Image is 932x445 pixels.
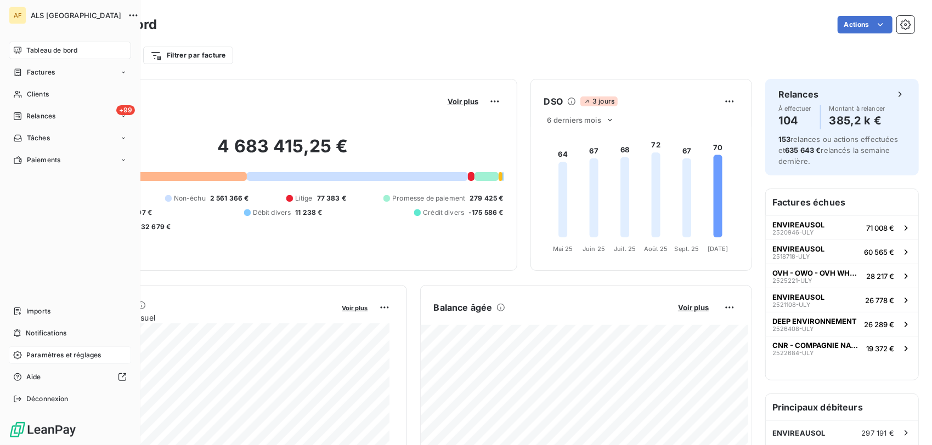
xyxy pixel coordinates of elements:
[778,88,818,101] h6: Relances
[766,215,918,239] button: ENVIREAUSOL2520946-ULY71 008 €
[838,16,893,33] button: Actions
[614,245,636,253] tspan: Juil. 25
[772,341,862,350] span: CNR - COMPAGNIE NATIONALE DU RHONE
[423,208,464,218] span: Crédit divers
[26,306,50,316] span: Imports
[26,328,66,338] span: Notifications
[766,394,918,420] h6: Principaux débiteurs
[253,208,291,218] span: Débit divers
[210,193,249,203] span: 2 561 366 €
[27,67,55,77] span: Factures
[448,97,478,106] span: Voir plus
[866,344,894,353] span: 19 372 €
[772,269,862,277] span: OVH - OWO - OVH WHOIS OFFUSCATOR
[829,112,885,129] h4: 385,2 k €
[829,105,885,112] span: Montant à relancer
[778,112,811,129] h4: 104
[434,301,493,314] h6: Balance âgée
[778,135,790,144] span: 153
[772,244,824,253] span: ENVIREAUSOL
[62,135,504,168] h2: 4 683 415,25 €
[27,89,49,99] span: Clients
[675,303,712,312] button: Voir plus
[772,220,824,229] span: ENVIREAUSOL
[174,193,206,203] span: Non-échu
[544,95,563,108] h6: DSO
[862,429,894,437] span: 297 191 €
[26,111,55,121] span: Relances
[772,317,857,326] span: DEEP ENVIRONNEMENT
[772,301,810,308] span: 2521108-ULY
[864,320,894,329] span: 26 289 €
[778,105,811,112] span: À effectuer
[342,304,368,312] span: Voir plus
[785,146,821,155] span: 635 643 €
[772,293,824,301] span: ENVIREAUSOL
[9,421,77,438] img: Logo LeanPay
[143,47,233,64] button: Filtrer par facture
[583,245,605,253] tspan: Juin 25
[26,394,69,404] span: Déconnexion
[317,193,346,203] span: 77 383 €
[895,408,921,434] iframe: Intercom live chat
[866,224,894,232] span: 71 008 €
[766,264,918,288] button: OVH - OWO - OVH WHOIS OFFUSCATOR2525221-ULY28 217 €
[27,133,50,143] span: Tâches
[552,245,573,253] tspan: Mai 25
[9,368,131,386] a: Aide
[772,350,814,356] span: 2522684-ULY
[31,11,121,20] span: ALS [GEOGRAPHIC_DATA]
[470,193,503,203] span: 279 425 €
[772,277,812,284] span: 2525221-ULY
[295,193,313,203] span: Litige
[772,229,814,236] span: 2520946-ULY
[766,189,918,215] h6: Factures échues
[864,248,894,256] span: 60 565 €
[580,96,618,106] span: 3 jours
[865,296,894,305] span: 26 778 €
[772,326,814,332] span: 2526408-ULY
[62,312,335,323] span: Chiffre d'affaires mensuel
[778,135,899,166] span: relances ou actions effectuées et relancés la semaine dernière.
[27,155,60,165] span: Paiements
[9,7,26,24] div: AF
[707,245,728,253] tspan: [DATE]
[392,193,465,203] span: Promesse de paiement
[772,429,826,437] span: ENVIREAUSOL
[766,288,918,312] button: ENVIREAUSOL2521108-ULY26 778 €
[26,350,101,360] span: Paramètres et réglages
[678,303,709,312] span: Voir plus
[766,239,918,264] button: ENVIREAUSOL2518718-ULY60 565 €
[26,45,77,55] span: Tableau de bord
[766,336,918,360] button: CNR - COMPAGNIE NATIONALE DU RHONE2522684-ULY19 372 €
[643,245,668,253] tspan: Août 25
[116,105,135,115] span: +99
[866,272,894,281] span: 28 217 €
[547,116,601,124] span: 6 derniers mois
[295,208,322,218] span: 11 238 €
[444,96,482,106] button: Voir plus
[26,372,41,382] span: Aide
[339,303,371,312] button: Voir plus
[674,245,699,253] tspan: Sept. 25
[772,253,810,260] span: 2518718-ULY
[468,208,504,218] span: -175 586 €
[766,312,918,336] button: DEEP ENVIRONNEMENT2526408-ULY26 289 €
[138,222,171,232] span: -32 679 €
